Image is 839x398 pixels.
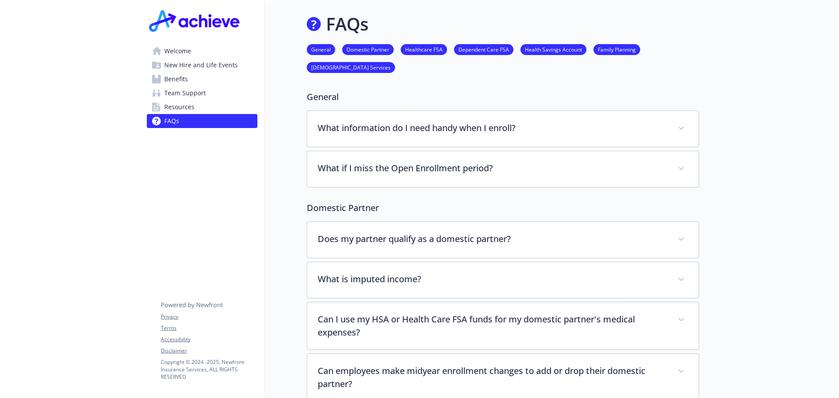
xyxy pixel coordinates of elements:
span: FAQs [164,114,179,128]
span: Team Support [164,86,206,100]
span: Welcome [164,44,191,58]
div: What is imputed income? [307,262,699,298]
p: Domestic Partner [307,201,699,215]
a: Privacy [161,313,257,321]
a: Welcome [147,44,257,58]
a: Accessibility [161,336,257,343]
a: Terms [161,324,257,332]
a: Healthcare FSA [401,45,447,53]
a: FAQs [147,114,257,128]
div: Can I use my HSA or Health Care FSA funds for my domestic partner's medical expenses? [307,302,699,350]
div: What information do I need handy when I enroll? [307,111,699,147]
p: Can employees make midyear enrollment changes to add or drop their domestic partner? [318,364,667,391]
p: What is imputed income? [318,273,667,286]
span: Resources [164,100,194,114]
div: Does my partner qualify as a domestic partner? [307,222,699,258]
span: Benefits [164,72,188,86]
a: General [307,45,335,53]
a: Team Support [147,86,257,100]
a: Dependent Care FSA [454,45,513,53]
a: Disclaimer [161,347,257,355]
div: What if I miss the Open Enrollment period? [307,151,699,187]
span: New Hire and Life Events [164,58,238,72]
p: Copyright © 2024 - 2025 , Newfront Insurance Services, ALL RIGHTS RESERVED [161,358,257,381]
a: Domestic Partner [342,45,394,53]
a: New Hire and Life Events [147,58,257,72]
p: What if I miss the Open Enrollment period? [318,162,667,175]
p: What information do I need handy when I enroll? [318,121,667,135]
a: Resources [147,100,257,114]
h1: FAQs [326,11,368,37]
p: General [307,90,699,104]
p: Can I use my HSA or Health Care FSA funds for my domestic partner's medical expenses? [318,313,667,339]
p: Does my partner qualify as a domestic partner? [318,232,667,246]
a: Benefits [147,72,257,86]
a: Health Savings Account [520,45,586,53]
a: [DEMOGRAPHIC_DATA] Services [307,63,395,71]
a: Family Planning [593,45,640,53]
